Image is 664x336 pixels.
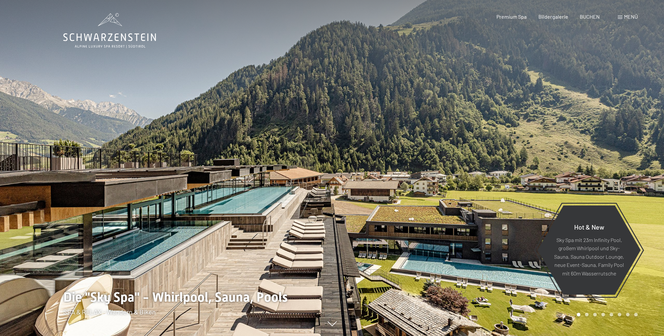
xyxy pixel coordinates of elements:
[585,313,589,316] div: Carousel Page 2
[538,13,568,20] a: Bildergalerie
[618,313,621,316] div: Carousel Page 6
[574,313,638,316] div: Carousel Pagination
[577,313,580,316] div: Carousel Page 1 (Current Slide)
[553,235,625,277] p: Sky Spa mit 23m Infinity Pool, großem Whirlpool und Sky-Sauna, Sauna Outdoor Lounge, neue Event-S...
[537,205,641,295] a: Hot & New Sky Spa mit 23m Infinity Pool, großem Whirlpool und Sky-Sauna, Sauna Outdoor Lounge, ne...
[601,313,605,316] div: Carousel Page 4
[593,313,597,316] div: Carousel Page 3
[624,13,638,20] span: Menü
[580,13,600,20] a: BUCHEN
[626,313,630,316] div: Carousel Page 7
[574,223,604,231] span: Hot & New
[634,313,638,316] div: Carousel Page 8
[496,13,527,20] a: Premium Spa
[610,313,613,316] div: Carousel Page 5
